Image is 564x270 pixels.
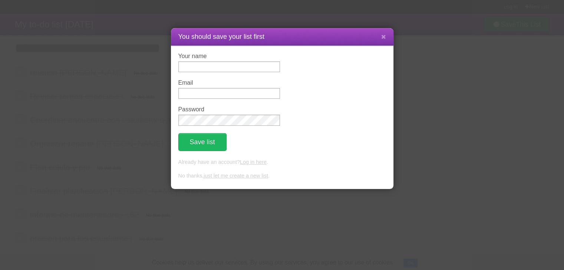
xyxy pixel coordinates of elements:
[204,173,268,179] a: just let me create a new list
[178,106,280,113] label: Password
[240,159,267,165] a: Log in here
[178,133,227,151] button: Save list
[178,32,386,42] h1: You should save your list first
[178,80,280,86] label: Email
[178,172,386,180] p: No thanks, .
[178,53,280,60] label: Your name
[178,158,386,166] p: Already have an account? .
